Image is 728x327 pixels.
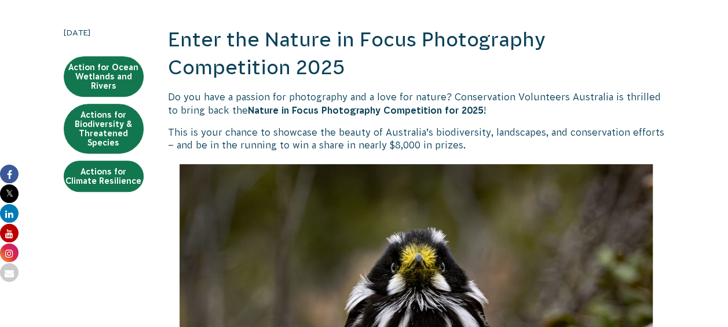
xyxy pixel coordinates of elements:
[168,90,665,117] p: Do you have a passion for photography and a love for nature? Conservation Volunteers Australia is...
[64,56,144,97] a: Action for Ocean Wetlands and Rivers
[64,161,144,192] a: Actions for Climate Resilience
[168,26,665,81] h2: Enter the Nature in Focus Photography Competition 2025
[64,26,144,39] time: [DATE]
[248,105,484,115] strong: Nature in Focus Photography Competition for 2025
[64,104,144,154] a: Actions for Biodiversity & Threatened Species
[168,126,665,152] p: This is your chance to showcase the beauty of Australia’s biodiversity, landscapes, and conservat...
